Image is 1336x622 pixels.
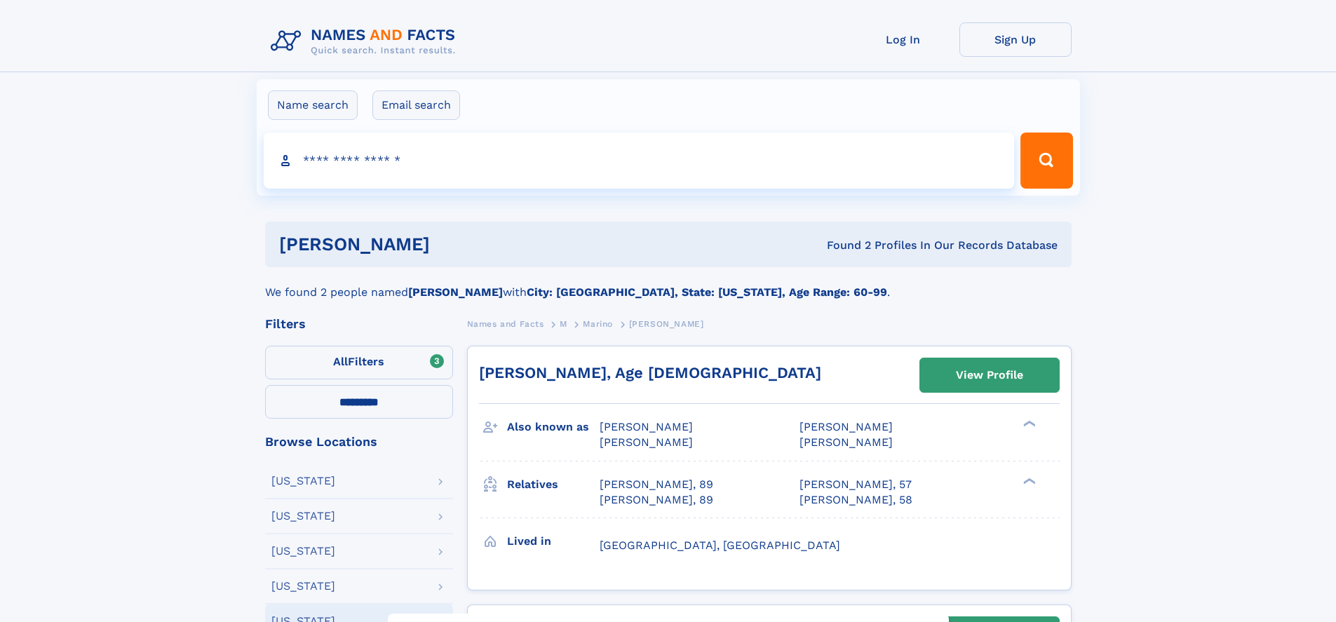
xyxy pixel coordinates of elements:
[271,475,335,487] div: [US_STATE]
[956,359,1023,391] div: View Profile
[264,133,1015,189] input: search input
[507,473,600,496] h3: Relatives
[583,315,613,332] a: Marino
[507,529,600,553] h3: Lived in
[265,267,1072,301] div: We found 2 people named with .
[265,435,453,448] div: Browse Locations
[920,358,1059,392] a: View Profile
[583,319,613,329] span: Marino
[265,22,467,60] img: Logo Names and Facts
[799,477,912,492] a: [PERSON_NAME], 57
[268,90,358,120] label: Name search
[507,415,600,439] h3: Also known as
[600,477,713,492] a: [PERSON_NAME], 89
[1020,419,1037,428] div: ❯
[467,315,544,332] a: Names and Facts
[600,492,713,508] a: [PERSON_NAME], 89
[560,315,567,332] a: M
[959,22,1072,57] a: Sign Up
[265,318,453,330] div: Filters
[799,420,893,433] span: [PERSON_NAME]
[265,346,453,379] label: Filters
[372,90,460,120] label: Email search
[628,238,1058,253] div: Found 2 Profiles In Our Records Database
[600,539,840,552] span: [GEOGRAPHIC_DATA], [GEOGRAPHIC_DATA]
[527,285,887,299] b: City: [GEOGRAPHIC_DATA], State: [US_STATE], Age Range: 60-99
[271,581,335,592] div: [US_STATE]
[408,285,503,299] b: [PERSON_NAME]
[847,22,959,57] a: Log In
[799,492,912,508] a: [PERSON_NAME], 58
[271,511,335,522] div: [US_STATE]
[600,420,693,433] span: [PERSON_NAME]
[600,435,693,449] span: [PERSON_NAME]
[271,546,335,557] div: [US_STATE]
[333,355,348,368] span: All
[479,364,821,381] a: [PERSON_NAME], Age [DEMOGRAPHIC_DATA]
[799,435,893,449] span: [PERSON_NAME]
[560,319,567,329] span: M
[629,319,704,329] span: [PERSON_NAME]
[1020,476,1037,485] div: ❯
[279,236,628,253] h1: [PERSON_NAME]
[1020,133,1072,189] button: Search Button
